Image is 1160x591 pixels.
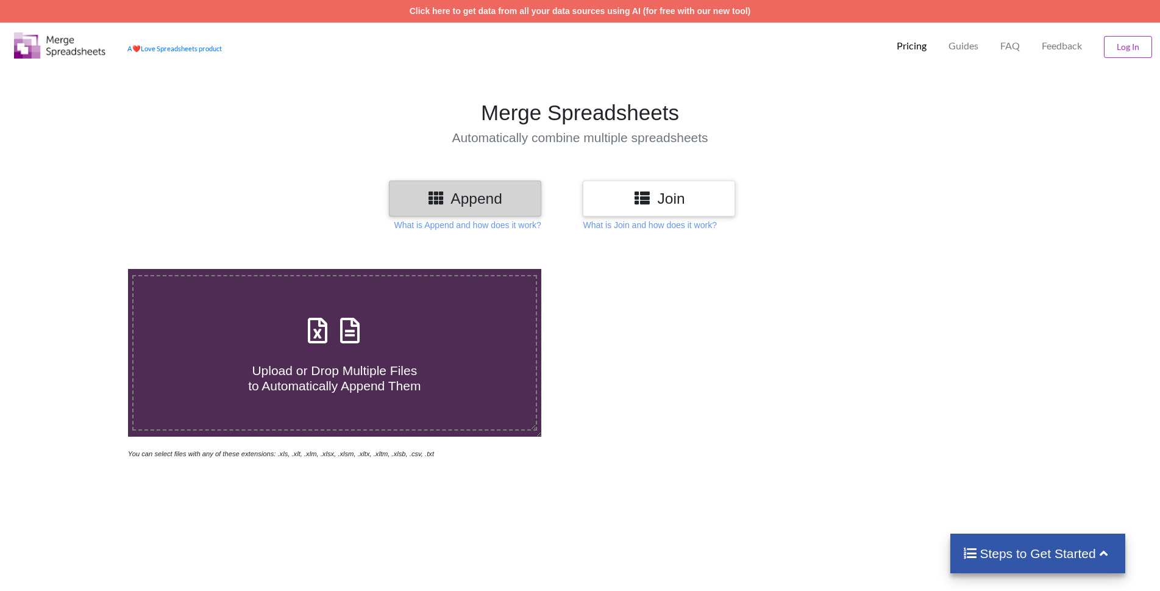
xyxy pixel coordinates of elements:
img: Logo.png [14,32,105,59]
p: FAQ [1000,40,1020,52]
p: Pricing [897,40,927,52]
a: Click here to get data from all your data sources using AI (for free with our new tool) [410,6,751,16]
span: Upload or Drop Multiple Files to Automatically Append Them [248,364,421,393]
p: What is Append and how does it work? [394,219,541,231]
p: What is Join and how does it work? [583,219,716,231]
button: Log In [1104,36,1152,58]
h3: Append [398,190,532,207]
span: Feedback [1042,41,1082,51]
h3: Join [592,190,726,207]
i: You can select files with any of these extensions: .xls, .xlt, .xlm, .xlsx, .xlsm, .xltx, .xltm, ... [128,450,434,457]
span: heart [132,45,141,52]
p: Guides [948,40,978,52]
h4: Steps to Get Started [963,546,1113,561]
a: AheartLove Spreadsheets product [127,45,222,52]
